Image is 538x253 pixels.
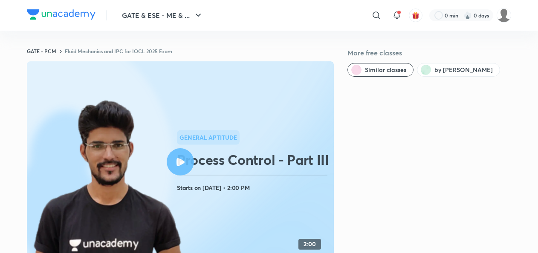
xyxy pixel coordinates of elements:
h5: More free classes [347,48,511,58]
a: GATE - PCM [27,48,56,55]
button: avatar [409,9,422,22]
span: by Devendra Poonia [434,66,493,74]
img: Company Logo [27,9,95,20]
button: by Devendra Poonia [417,63,500,77]
button: GATE & ESE - ME & ... [117,7,208,24]
img: Aditi [497,8,511,23]
h4: 2:00 [304,241,316,248]
a: Company Logo [27,9,95,22]
h4: Starts on [DATE] • 2:00 PM [177,182,330,193]
span: Similar classes [365,66,406,74]
img: avatar [412,11,419,19]
img: streak [463,11,472,20]
button: Similar classes [347,63,414,77]
a: Fluid Mechanics and IPC for IOCL 2025 Exam [65,48,172,55]
h2: Process Control - Part III [177,151,330,168]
